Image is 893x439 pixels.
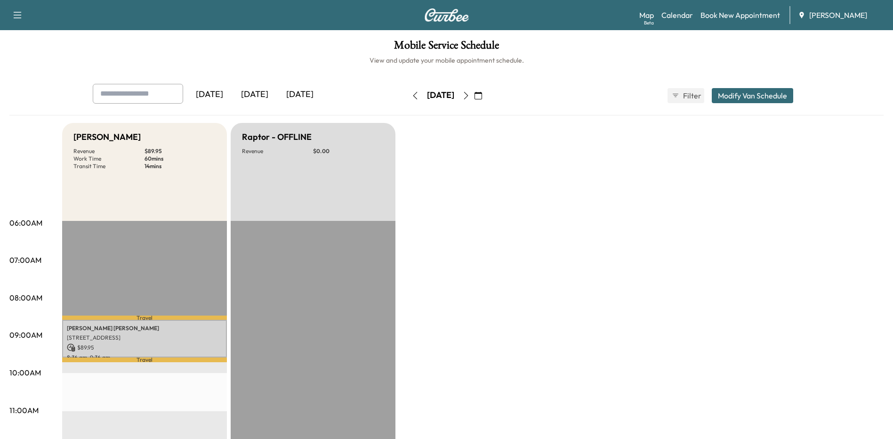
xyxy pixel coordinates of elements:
a: MapBeta [639,9,654,21]
p: 8:36 am - 9:36 am [67,354,222,361]
span: [PERSON_NAME] [809,9,867,21]
button: Filter [668,88,704,103]
p: $ 89.95 [67,343,222,352]
p: 07:00AM [9,254,41,266]
a: Book New Appointment [700,9,780,21]
h1: Mobile Service Schedule [9,40,884,56]
h5: [PERSON_NAME] [73,130,141,144]
p: Work Time [73,155,145,163]
p: 09:00AM [9,329,42,341]
h5: Raptor - OFFLINE [242,130,312,144]
h6: View and update your mobile appointment schedule. [9,56,884,65]
p: $ 89.95 [145,147,216,155]
p: 08:00AM [9,292,42,303]
p: [STREET_ADDRESS] [67,334,222,341]
a: Calendar [661,9,693,21]
p: 14 mins [145,163,216,170]
div: [DATE] [232,84,277,106]
div: [DATE] [427,89,454,101]
p: Travel [62,316,227,319]
span: Filter [683,90,700,101]
p: Transit Time [73,163,145,170]
p: Revenue [242,147,313,155]
p: Travel [62,358,227,362]
div: [DATE] [187,84,232,106]
div: [DATE] [277,84,322,106]
button: Modify Van Schedule [712,88,793,103]
div: Beta [644,19,654,26]
p: [PERSON_NAME] [PERSON_NAME] [67,325,222,332]
p: 06:00AM [9,217,42,228]
p: 11:00AM [9,405,39,416]
img: Curbee Logo [424,8,469,22]
p: $ 0.00 [313,147,384,155]
p: 10:00AM [9,367,41,378]
p: Revenue [73,147,145,155]
p: 60 mins [145,155,216,163]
